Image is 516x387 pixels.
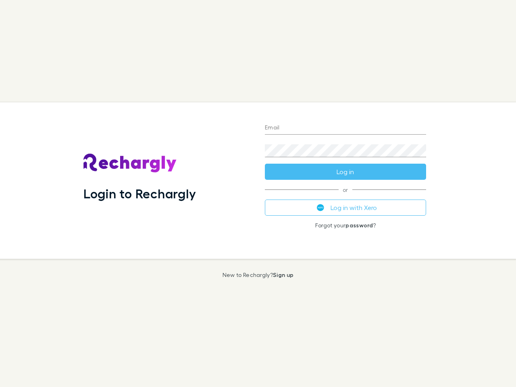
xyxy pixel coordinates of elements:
p: New to Rechargly? [223,272,294,278]
a: password [345,222,373,229]
img: Xero's logo [317,204,324,211]
a: Sign up [273,271,293,278]
p: Forgot your ? [265,222,426,229]
span: or [265,189,426,190]
img: Rechargly's Logo [83,154,177,173]
button: Log in with Xero [265,200,426,216]
h1: Login to Rechargly [83,186,196,201]
button: Log in [265,164,426,180]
